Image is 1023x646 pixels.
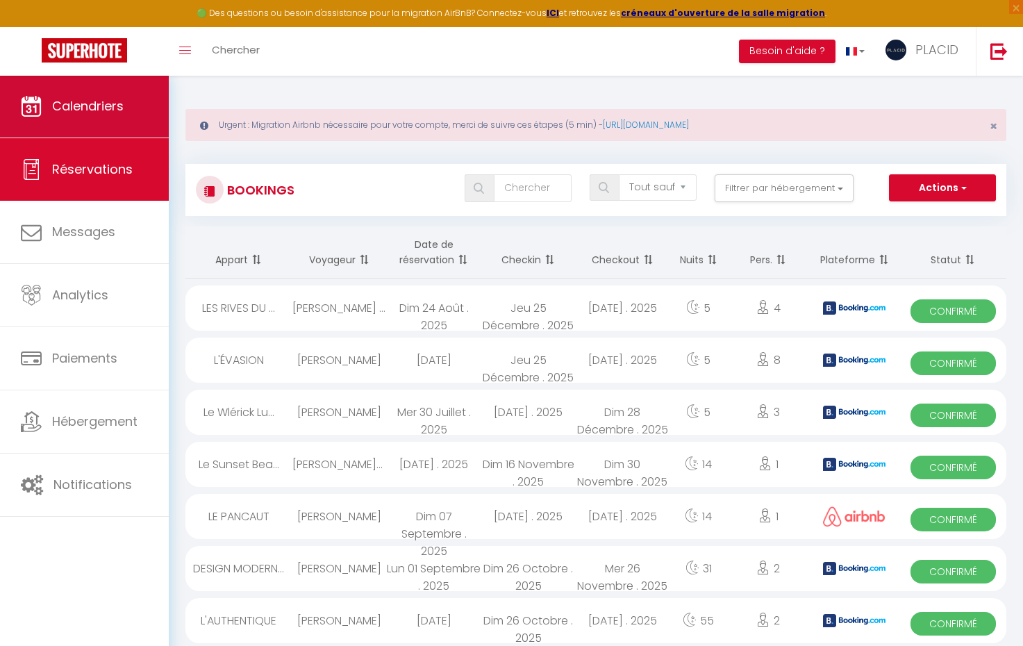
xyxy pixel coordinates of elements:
[990,120,997,133] button: Close
[669,226,727,279] th: Sort by nights
[990,42,1008,60] img: logout
[53,476,132,493] span: Notifications
[52,286,108,304] span: Analytics
[575,226,669,279] th: Sort by checkout
[915,41,958,58] span: PLACID
[185,226,292,279] th: Sort by rentals
[621,7,825,19] a: créneaux d'ouverture de la salle migration
[715,174,854,202] button: Filtrer par hébergement
[387,226,481,279] th: Sort by booking date
[212,42,260,57] span: Chercher
[185,109,1006,141] div: Urgent : Migration Airbnb nécessaire pour votre compte, merci de suivre ces étapes (5 min) -
[885,40,906,60] img: ...
[52,413,138,430] span: Hébergement
[494,174,572,202] input: Chercher
[739,40,835,63] button: Besoin d'aide ?
[52,160,133,178] span: Réservations
[52,223,115,240] span: Messages
[547,7,559,19] a: ICI
[52,97,124,115] span: Calendriers
[809,226,899,279] th: Sort by channel
[875,27,976,76] a: ... PLACID
[224,174,294,206] h3: Bookings
[11,6,53,47] button: Ouvrir le widget de chat LiveChat
[990,117,997,135] span: ×
[292,226,387,279] th: Sort by guest
[727,226,809,279] th: Sort by people
[899,226,1006,279] th: Sort by status
[201,27,270,76] a: Chercher
[52,349,117,367] span: Paiements
[481,226,576,279] th: Sort by checkin
[889,174,996,202] button: Actions
[603,119,689,131] a: [URL][DOMAIN_NAME]
[42,38,127,63] img: Super Booking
